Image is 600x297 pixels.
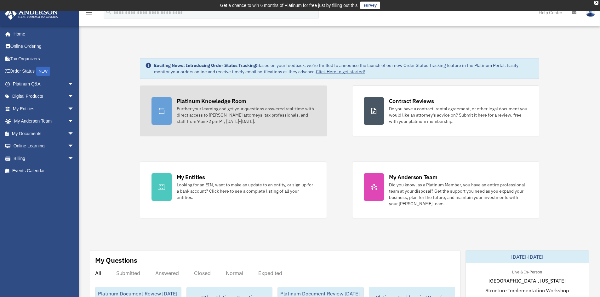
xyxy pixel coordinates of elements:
[140,162,327,218] a: My Entities Looking for an EIN, want to make an update to an entity, or sign up for a bank accoun...
[105,8,112,15] i: search
[4,102,83,115] a: My Entitiesarrow_drop_down
[389,106,528,124] div: Do you have a contract, rental agreement, or other legal document you would like an attorney's ad...
[4,165,83,177] a: Events Calendar
[36,67,50,76] div: NEW
[4,65,83,78] a: Order StatusNEW
[586,8,595,17] img: User Pic
[507,268,547,275] div: Live & In-Person
[352,162,539,218] a: My Anderson Team Did you know, as a Platinum Member, you have an entire professional team at your...
[68,127,80,140] span: arrow_drop_down
[4,115,83,128] a: My Anderson Teamarrow_drop_down
[154,62,534,75] div: Based on your feedback, we're thrilled to announce the launch of our new Order Status Tracking fe...
[4,78,83,90] a: Platinum Q&Aarrow_drop_down
[489,277,566,284] span: [GEOGRAPHIC_DATA], [US_STATE]
[4,140,83,152] a: Online Learningarrow_drop_down
[389,97,434,105] div: Contract Reviews
[177,97,247,105] div: Platinum Knowledge Room
[4,90,83,103] a: Digital Productsarrow_drop_down
[4,127,83,140] a: My Documentsarrow_drop_down
[389,182,528,207] div: Did you know, as a Platinum Member, you have an entire professional team at your disposal? Get th...
[4,28,80,40] a: Home
[4,152,83,165] a: Billingarrow_drop_down
[154,63,257,68] strong: Exciting News: Introducing Order Status Tracking!
[68,115,80,128] span: arrow_drop_down
[68,90,80,103] span: arrow_drop_down
[352,85,539,136] a: Contract Reviews Do you have a contract, rental agreement, or other legal document you would like...
[177,106,315,124] div: Further your learning and get your questions answered real-time with direct access to [PERSON_NAM...
[389,173,437,181] div: My Anderson Team
[485,287,569,294] span: Structure Implementation Workshop
[177,173,205,181] div: My Entities
[116,270,140,276] div: Submitted
[68,152,80,165] span: arrow_drop_down
[316,69,365,74] a: Click Here to get started!
[360,2,380,9] a: survey
[220,2,358,9] div: Get a chance to win 6 months of Platinum for free just by filling out this
[68,78,80,91] span: arrow_drop_down
[226,270,243,276] div: Normal
[95,256,137,265] div: My Questions
[85,9,93,16] i: menu
[194,270,211,276] div: Closed
[140,85,327,136] a: Platinum Knowledge Room Further your learning and get your questions answered real-time with dire...
[466,250,589,263] div: [DATE]-[DATE]
[177,182,315,201] div: Looking for an EIN, want to make an update to an entity, or sign up for a bank account? Click her...
[594,1,598,5] div: close
[68,140,80,153] span: arrow_drop_down
[155,270,179,276] div: Answered
[68,102,80,115] span: arrow_drop_down
[85,11,93,16] a: menu
[4,40,83,53] a: Online Ordering
[258,270,282,276] div: Expedited
[4,52,83,65] a: Tax Organizers
[95,270,101,276] div: All
[3,8,60,20] img: Anderson Advisors Platinum Portal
